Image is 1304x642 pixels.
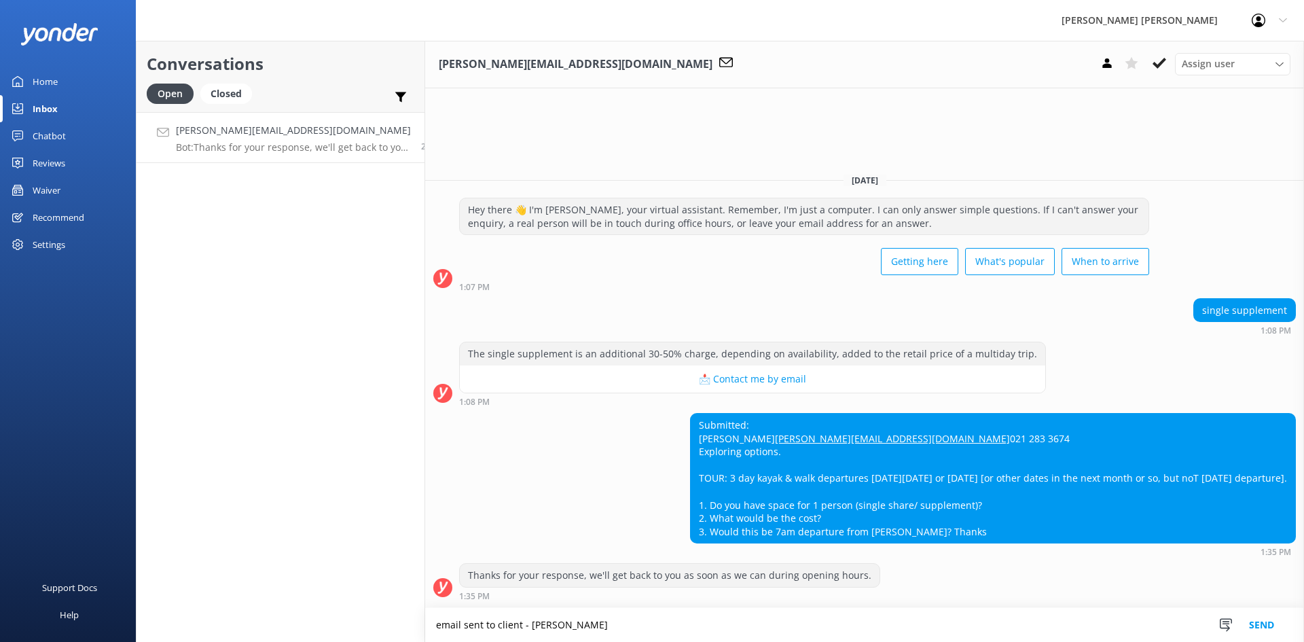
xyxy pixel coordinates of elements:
div: Closed [200,84,252,104]
strong: 1:35 PM [459,592,490,601]
div: Thanks for your response, we'll get back to you as soon as we can during opening hours. [460,564,880,587]
strong: 1:08 PM [459,398,490,406]
button: 📩 Contact me by email [460,365,1045,393]
button: Send [1236,608,1287,642]
div: Submitted: [PERSON_NAME] 021 283 3674 Exploring options. TOUR: 3 day kayak & walk departures [DAT... [691,414,1295,543]
a: [PERSON_NAME][EMAIL_ADDRESS][DOMAIN_NAME] [775,432,1010,445]
a: Open [147,86,200,101]
img: yonder-white-logo.png [20,23,98,46]
p: Bot: Thanks for your response, we'll get back to you as soon as we can during opening hours. [176,141,411,154]
h3: [PERSON_NAME][EMAIL_ADDRESS][DOMAIN_NAME] [439,56,712,73]
div: Sep 04 2025 01:08pm (UTC +12:00) Pacific/Auckland [459,397,1046,406]
span: [DATE] [844,175,886,186]
div: Reviews [33,149,65,177]
strong: 1:07 PM [459,283,490,291]
div: Recommend [33,204,84,231]
a: [PERSON_NAME][EMAIL_ADDRESS][DOMAIN_NAME]Bot:Thanks for your response, we'll get back to you as s... [137,112,424,163]
a: Closed [200,86,259,101]
textarea: email sent to client - [PERSON_NAME] [425,608,1304,642]
div: Waiver [33,177,60,204]
strong: 1:35 PM [1261,548,1291,556]
div: Support Docs [42,574,97,601]
div: Home [33,68,58,95]
div: Help [60,601,79,628]
div: Sep 04 2025 01:35pm (UTC +12:00) Pacific/Auckland [690,547,1296,556]
div: Sep 04 2025 01:08pm (UTC +12:00) Pacific/Auckland [1193,325,1296,335]
button: When to arrive [1062,248,1149,275]
div: The single supplement is an additional 30-50% charge, depending on availability, added to the ret... [460,342,1045,365]
div: Open [147,84,194,104]
button: What's popular [965,248,1055,275]
div: Settings [33,231,65,258]
div: Inbox [33,95,58,122]
button: Getting here [881,248,958,275]
span: Assign user [1182,56,1235,71]
div: Chatbot [33,122,66,149]
div: Sep 04 2025 01:35pm (UTC +12:00) Pacific/Auckland [459,591,880,601]
strong: 1:08 PM [1261,327,1291,335]
div: Hey there 👋 I'm [PERSON_NAME], your virtual assistant. Remember, I'm just a computer. I can only ... [460,198,1148,234]
div: Assign User [1175,53,1290,75]
div: Sep 04 2025 01:07pm (UTC +12:00) Pacific/Auckland [459,282,1149,291]
h2: Conversations [147,51,414,77]
h4: [PERSON_NAME][EMAIL_ADDRESS][DOMAIN_NAME] [176,123,411,138]
div: single supplement [1194,299,1295,322]
span: Sep 04 2025 01:35pm (UTC +12:00) Pacific/Auckland [421,141,436,152]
